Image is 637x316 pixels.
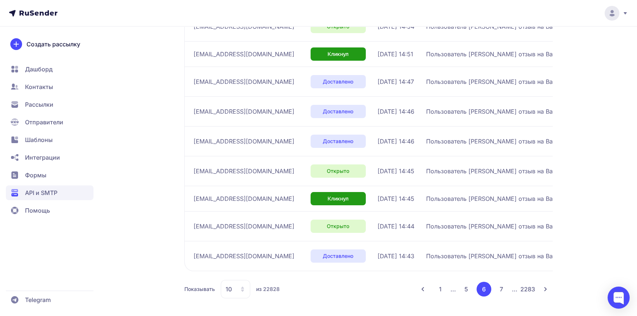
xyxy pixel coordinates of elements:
[25,295,51,304] span: Telegram
[378,50,413,58] span: [DATE] 14:51
[25,82,53,91] span: Контакты
[494,282,509,297] button: 7
[26,40,80,49] span: Создать рассылку
[323,138,353,145] span: Доставлено
[426,22,610,31] span: Пользователь [PERSON_NAME] отзыв на Ваш ответ на задание «Тест Функциональные стили речи».
[426,222,610,231] span: Пользователь [PERSON_NAME] отзыв на Ваш ответ на задание «Тест Функциональные стили речи».
[327,23,349,30] span: Открыто
[323,252,353,260] span: Доставлено
[327,167,349,175] span: Открыто
[194,50,294,58] span: [EMAIL_ADDRESS][DOMAIN_NAME]
[194,22,294,31] span: [EMAIL_ADDRESS][DOMAIN_NAME]
[426,77,610,86] span: Пользователь [PERSON_NAME] отзыв на Ваш ответ на задание «Тест Функциональные стили речи».
[328,50,348,58] span: Кликнул
[426,167,610,175] span: Пользователь [PERSON_NAME] отзыв на Ваш ответ на задание «Тест Функциональные стили речи».
[6,292,93,307] a: Telegram
[194,167,294,175] span: [EMAIL_ADDRESS][DOMAIN_NAME]
[25,135,53,144] span: Шаблоны
[25,118,63,127] span: Отправители
[25,171,46,180] span: Формы
[25,100,53,109] span: Рассылки
[25,188,57,197] span: API и SMTP
[328,195,348,202] span: Кликнул
[426,194,610,203] span: Пользователь [PERSON_NAME] отзыв на Ваш ответ на задание «Тест Функциональные стили речи».
[194,137,294,146] span: [EMAIL_ADDRESS][DOMAIN_NAME]
[512,285,517,293] span: ...
[256,285,280,293] span: из 22828
[327,223,349,230] span: Открыто
[378,137,414,146] span: [DATE] 14:46
[378,222,414,231] span: [DATE] 14:44
[323,78,353,85] span: Доставлено
[520,282,535,297] button: 2283
[378,167,414,175] span: [DATE] 14:45
[25,65,53,74] span: Дашборд
[194,194,294,203] span: [EMAIL_ADDRESS][DOMAIN_NAME]
[433,282,447,297] button: 1
[194,77,294,86] span: [EMAIL_ADDRESS][DOMAIN_NAME]
[477,282,491,297] button: 6
[459,282,474,297] button: 5
[226,285,232,294] span: 10
[378,22,414,31] span: [DATE] 14:54
[194,222,294,231] span: [EMAIL_ADDRESS][DOMAIN_NAME]
[25,153,60,162] span: Интеграции
[25,206,50,215] span: Помощь
[378,194,414,203] span: [DATE] 14:45
[194,252,294,260] span: [EMAIL_ADDRESS][DOMAIN_NAME]
[426,137,610,146] span: Пользователь [PERSON_NAME] отзыв на Ваш ответ на задание «Тест Функциональные стили речи».
[426,107,610,116] span: Пользователь [PERSON_NAME] отзыв на Ваш ответ на задание «Тест Функциональные стили речи».
[194,107,294,116] span: [EMAIL_ADDRESS][DOMAIN_NAME]
[426,50,610,58] span: Пользователь [PERSON_NAME] отзыв на Ваш ответ на задание «Тест Функциональные стили речи».
[378,107,414,116] span: [DATE] 14:46
[378,77,414,86] span: [DATE] 14:47
[323,108,353,115] span: Доставлено
[184,285,215,293] span: Показывать
[378,252,414,260] span: [DATE] 14:43
[426,252,610,260] span: Пользователь [PERSON_NAME] отзыв на Ваш ответ на задание «Тест Функциональные стили речи».
[450,285,456,293] span: ...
